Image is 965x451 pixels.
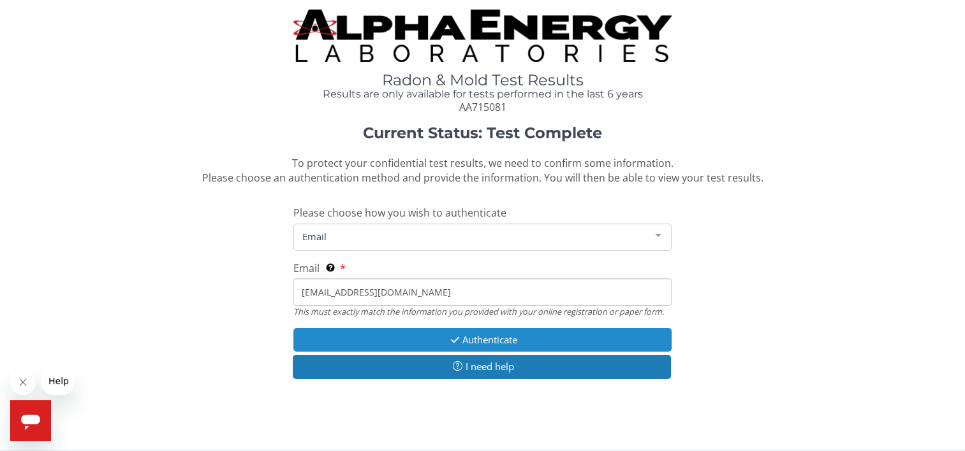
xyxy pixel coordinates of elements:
[293,328,672,352] button: Authenticate
[293,10,672,62] img: TightCrop.jpg
[293,89,672,100] h4: Results are only available for tests performed in the last 6 years
[293,306,672,317] div: This must exactly match the information you provided with your online registration or paper form.
[293,206,506,220] span: Please choose how you wish to authenticate
[299,229,645,243] span: Email
[293,72,672,89] h1: Radon & Mold Test Results
[293,355,671,378] button: I need help
[293,261,320,275] span: Email
[459,100,506,114] span: AA715081
[41,367,75,395] iframe: Message from company
[10,400,51,441] iframe: Button to launch messaging window
[363,124,602,142] strong: Current Status: Test Complete
[202,156,763,185] span: To protect your confidential test results, we need to confirm some information. Please choose an ...
[10,369,36,395] iframe: Close message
